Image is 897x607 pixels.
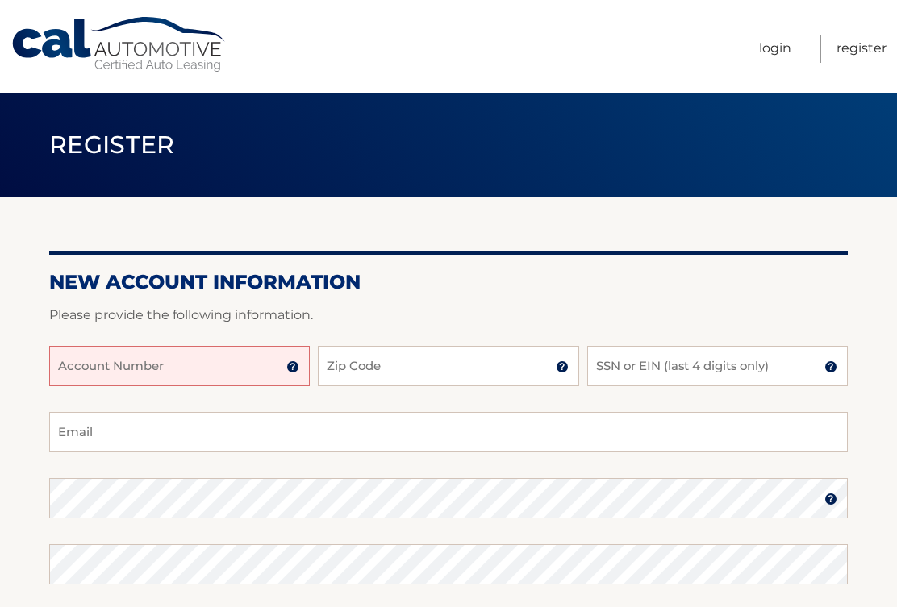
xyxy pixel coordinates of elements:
[556,360,569,373] img: tooltip.svg
[49,304,848,326] p: Please provide the following information.
[10,16,228,73] a: Cal Automotive
[837,35,887,63] a: Register
[286,360,299,373] img: tooltip.svg
[49,130,175,160] span: Register
[49,412,848,452] input: Email
[318,346,578,386] input: Zip Code
[824,360,837,373] img: tooltip.svg
[824,493,837,505] img: tooltip.svg
[759,35,791,63] a: Login
[49,270,848,294] h2: New Account Information
[587,346,848,386] input: SSN or EIN (last 4 digits only)
[49,346,310,386] input: Account Number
